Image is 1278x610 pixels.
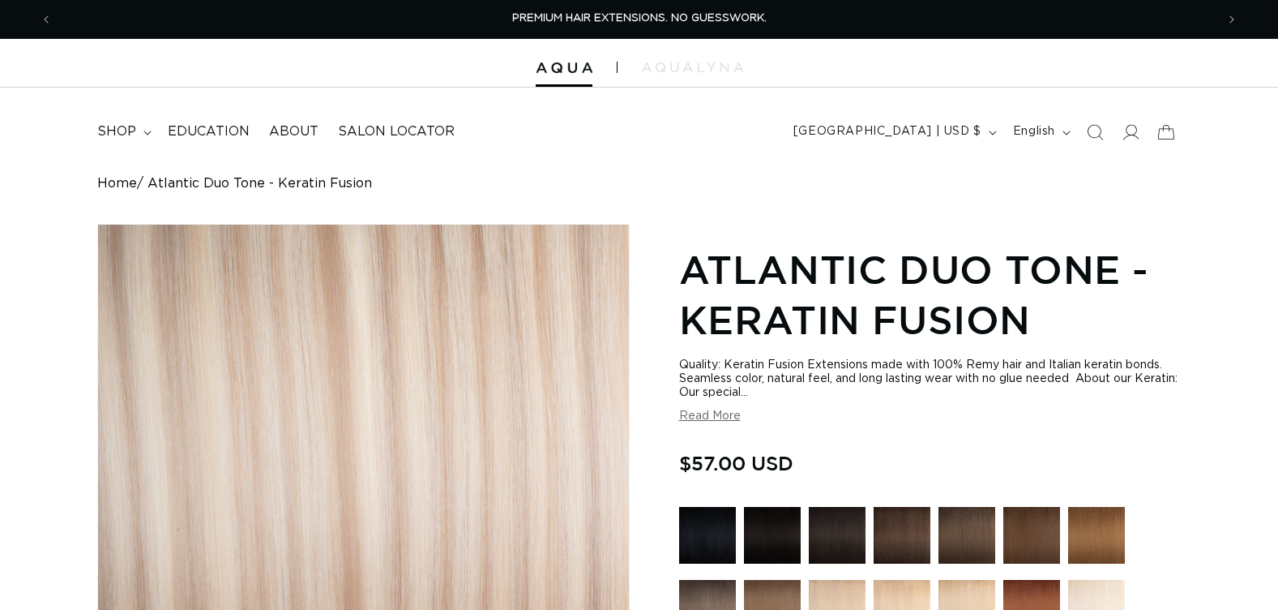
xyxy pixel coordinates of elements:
span: Salon Locator [338,123,455,140]
summary: Search [1077,114,1113,150]
span: $57.00 USD [679,448,793,479]
a: 1 Black - Keratin Fusion [679,507,736,572]
a: 2 Dark Brown - Keratin Fusion [874,507,930,572]
span: Education [168,123,250,140]
span: [GEOGRAPHIC_DATA] | USD $ [793,123,981,140]
img: 4AB Medium Ash Brown - Keratin Fusion [938,507,995,564]
a: Home [97,176,137,191]
img: Aqua Hair Extensions [536,62,592,74]
div: Quality: Keratin Fusion Extensions made with 100% Remy hair and Italian keratin bonds. Seamless c... [679,359,1181,400]
img: 1N Natural Black - Keratin Fusion [744,507,801,564]
a: 6 Light Brown - Keratin Fusion [1068,507,1125,572]
span: shop [97,123,136,140]
button: Next announcement [1214,4,1250,35]
span: Atlantic Duo Tone - Keratin Fusion [147,176,372,191]
a: Education [158,114,259,150]
a: 4AB Medium Ash Brown - Keratin Fusion [938,507,995,572]
button: Read More [679,410,741,423]
a: 4 Medium Brown - Keratin Fusion [1003,507,1060,572]
img: 2 Dark Brown - Keratin Fusion [874,507,930,564]
summary: shop [88,114,158,150]
a: 1N Natural Black - Keratin Fusion [744,507,801,572]
button: English [1003,117,1077,148]
img: 1 Black - Keratin Fusion [679,507,736,564]
img: 1B Soft Black - Keratin Fusion [809,507,866,564]
img: 6 Light Brown - Keratin Fusion [1068,507,1125,564]
span: English [1013,123,1055,140]
h1: Atlantic Duo Tone - Keratin Fusion [679,244,1181,346]
a: 1B Soft Black - Keratin Fusion [809,507,866,572]
nav: breadcrumbs [97,176,1181,191]
a: About [259,114,328,150]
button: [GEOGRAPHIC_DATA] | USD $ [784,117,1003,148]
a: Salon Locator [328,114,464,150]
span: PREMIUM HAIR EXTENSIONS. NO GUESSWORK. [512,13,767,24]
img: 4 Medium Brown - Keratin Fusion [1003,507,1060,564]
img: aqualyna.com [642,62,743,72]
button: Previous announcement [28,4,64,35]
span: About [269,123,318,140]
